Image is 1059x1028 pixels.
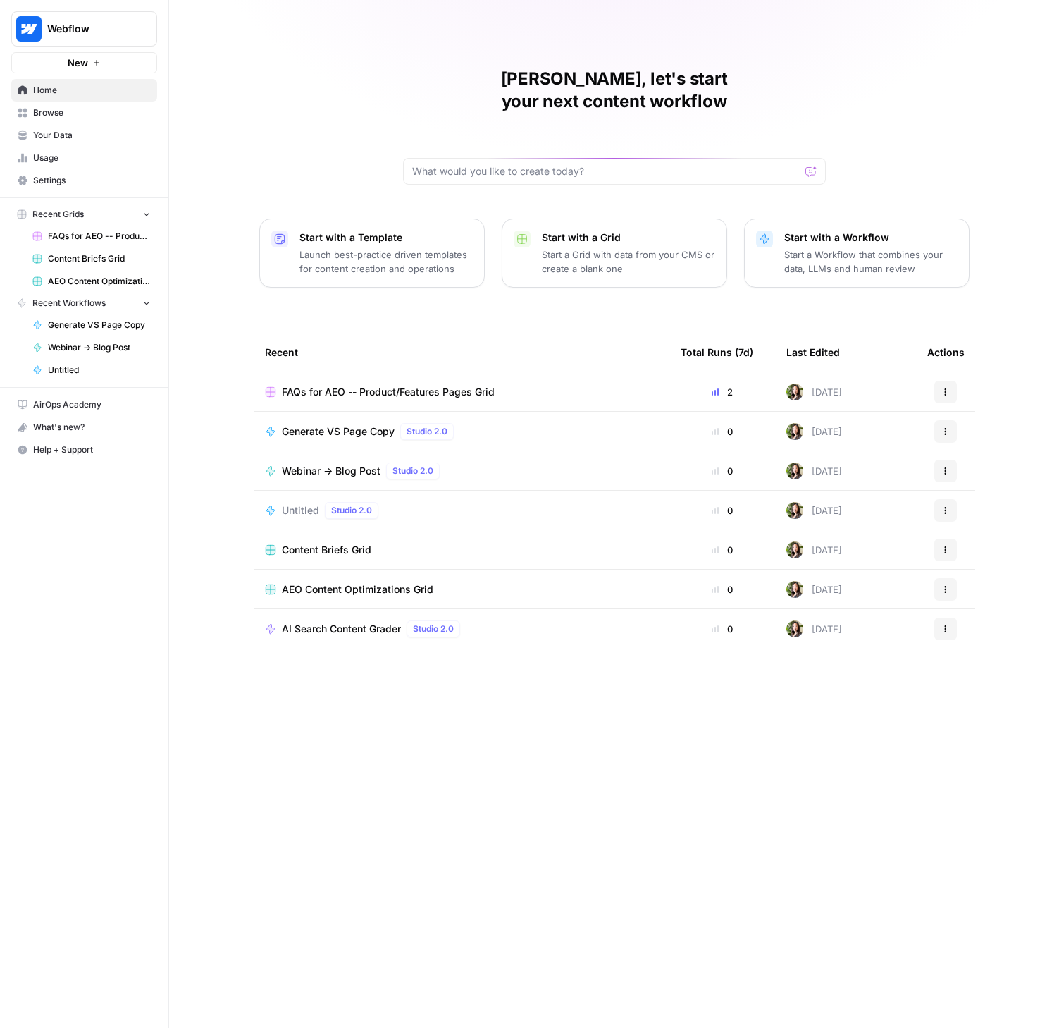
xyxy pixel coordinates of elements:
[681,424,764,439] div: 0
[265,385,658,399] a: FAQs for AEO -- Product/Features Pages Grid
[11,393,157,416] a: AirOps Academy
[681,543,764,557] div: 0
[265,333,658,372] div: Recent
[11,169,157,192] a: Settings
[786,502,803,519] img: tfqcqvankhknr4alfzf7rpur2gif
[744,219,970,288] button: Start with a WorkflowStart a Workflow that combines your data, LLMs and human review
[282,582,433,596] span: AEO Content Optimizations Grid
[786,541,803,558] img: tfqcqvankhknr4alfzf7rpur2gif
[11,416,157,439] button: What's new?
[412,164,800,178] input: What would you like to create today?
[11,102,157,124] a: Browse
[33,174,151,187] span: Settings
[265,543,658,557] a: Content Briefs Grid
[48,275,151,288] span: AEO Content Optimizations Grid
[407,425,447,438] span: Studio 2.0
[403,68,826,113] h1: [PERSON_NAME], let's start your next content workflow
[786,333,840,372] div: Last Edited
[786,463,803,479] img: tfqcqvankhknr4alfzf7rpur2gif
[786,620,842,637] div: [DATE]
[265,463,658,479] a: Webinar -> Blog PostStudio 2.0
[681,582,764,596] div: 0
[26,225,157,247] a: FAQs for AEO -- Product/Features Pages Grid
[786,620,803,637] img: tfqcqvankhknr4alfzf7rpur2gif
[282,543,371,557] span: Content Briefs Grid
[786,541,842,558] div: [DATE]
[265,502,658,519] a: UntitledStudio 2.0
[26,314,157,336] a: Generate VS Page Copy
[299,231,473,245] p: Start with a Template
[33,443,151,456] span: Help + Support
[11,11,157,47] button: Workspace: Webflow
[413,623,454,635] span: Studio 2.0
[786,581,842,598] div: [DATE]
[786,384,842,400] div: [DATE]
[33,106,151,119] span: Browse
[927,333,965,372] div: Actions
[681,464,764,478] div: 0
[33,152,151,164] span: Usage
[11,439,157,461] button: Help + Support
[542,231,715,245] p: Start with a Grid
[26,359,157,381] a: Untitled
[68,56,88,70] span: New
[282,503,319,518] span: Untitled
[681,333,753,372] div: Total Runs (7d)
[282,385,495,399] span: FAQs for AEO -- Product/Features Pages Grid
[48,252,151,265] span: Content Briefs Grid
[259,219,485,288] button: Start with a TemplateLaunch best-practice driven templates for content creation and operations
[33,129,151,142] span: Your Data
[33,398,151,411] span: AirOps Academy
[392,465,433,477] span: Studio 2.0
[12,417,156,438] div: What's new?
[32,297,106,310] span: Recent Workflows
[786,581,803,598] img: tfqcqvankhknr4alfzf7rpur2gif
[681,622,764,636] div: 0
[502,219,727,288] button: Start with a GridStart a Grid with data from your CMS or create a blank one
[48,230,151,243] span: FAQs for AEO -- Product/Features Pages Grid
[48,364,151,377] span: Untitled
[48,341,151,354] span: Webinar -> Blog Post
[681,503,764,518] div: 0
[786,502,842,519] div: [DATE]
[11,52,157,73] button: New
[26,336,157,359] a: Webinar -> Blog Post
[786,463,842,479] div: [DATE]
[47,22,132,36] span: Webflow
[11,79,157,102] a: Home
[11,124,157,147] a: Your Data
[299,247,473,276] p: Launch best-practice driven templates for content creation and operations
[16,16,42,42] img: Webflow Logo
[32,208,84,221] span: Recent Grids
[786,423,803,440] img: tfqcqvankhknr4alfzf7rpur2gif
[265,582,658,596] a: AEO Content Optimizations Grid
[331,504,372,517] span: Studio 2.0
[11,204,157,225] button: Recent Grids
[265,620,658,637] a: AI Search Content GraderStudio 2.0
[784,231,958,245] p: Start with a Workflow
[786,384,803,400] img: tfqcqvankhknr4alfzf7rpur2gif
[33,84,151,97] span: Home
[282,424,395,439] span: Generate VS Page Copy
[26,270,157,293] a: AEO Content Optimizations Grid
[11,147,157,169] a: Usage
[786,423,842,440] div: [DATE]
[11,293,157,314] button: Recent Workflows
[282,464,380,478] span: Webinar -> Blog Post
[282,622,401,636] span: AI Search Content Grader
[265,423,658,440] a: Generate VS Page CopyStudio 2.0
[48,319,151,331] span: Generate VS Page Copy
[26,247,157,270] a: Content Briefs Grid
[784,247,958,276] p: Start a Workflow that combines your data, LLMs and human review
[681,385,764,399] div: 2
[542,247,715,276] p: Start a Grid with data from your CMS or create a blank one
